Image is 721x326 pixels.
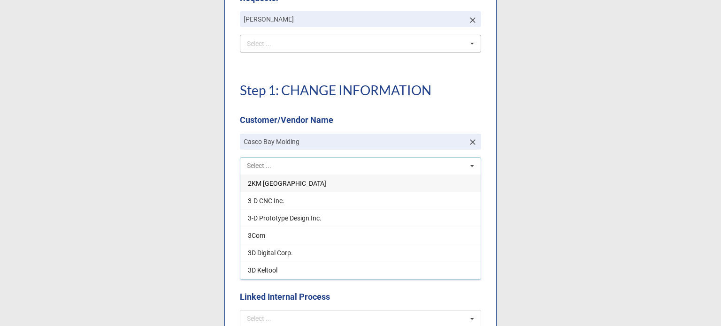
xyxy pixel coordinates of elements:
label: Customer/Vendor Name [240,114,333,127]
span: 3Com [248,232,265,239]
div: Select ... [245,313,285,324]
label: Linked Internal Process [240,290,330,303]
span: 3-D CNC Inc. [248,197,284,205]
span: 3D Digital Corp. [248,249,293,257]
p: Casco Bay Molding [244,137,464,146]
span: 3-D Prototype Design Inc. [248,214,322,222]
span: 3D Keltool [248,266,277,274]
div: Select ... [245,38,285,49]
p: [PERSON_NAME] [244,15,464,24]
span: 2KM [GEOGRAPHIC_DATA] [248,180,326,187]
h1: Step 1: CHANGE INFORMATION [240,82,481,99]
